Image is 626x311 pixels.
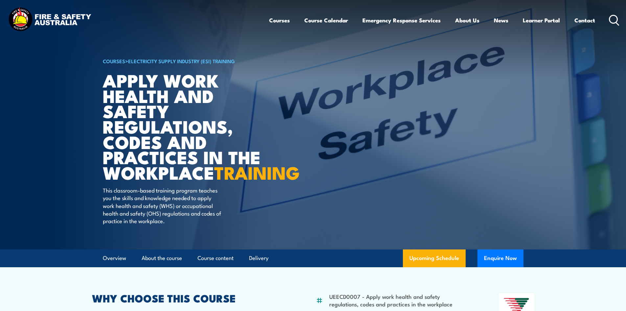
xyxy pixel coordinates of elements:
[128,57,235,65] a: Electricity Supply Industry (ESI) Training
[304,12,348,29] a: Course Calendar
[103,186,223,225] p: This classroom-based training program teaches you the skills and knowledge needed to apply work h...
[142,249,182,267] a: About the course
[362,12,441,29] a: Emergency Response Services
[574,12,595,29] a: Contact
[455,12,479,29] a: About Us
[477,249,523,267] button: Enquire Now
[329,293,467,308] li: UEECD0007 - Apply work health and safety regulations, codes and practices in the workplace
[494,12,508,29] a: News
[269,12,290,29] a: Courses
[103,57,265,65] h6: >
[523,12,560,29] a: Learner Portal
[214,158,300,186] strong: TRAINING
[403,249,466,267] a: Upcoming Schedule
[92,293,284,302] h2: WHY CHOOSE THIS COURSE
[103,249,126,267] a: Overview
[103,72,265,180] h1: Apply work health and safety regulations, codes and practices in the workplace
[249,249,268,267] a: Delivery
[103,57,125,65] a: COURSES
[197,249,234,267] a: Course content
